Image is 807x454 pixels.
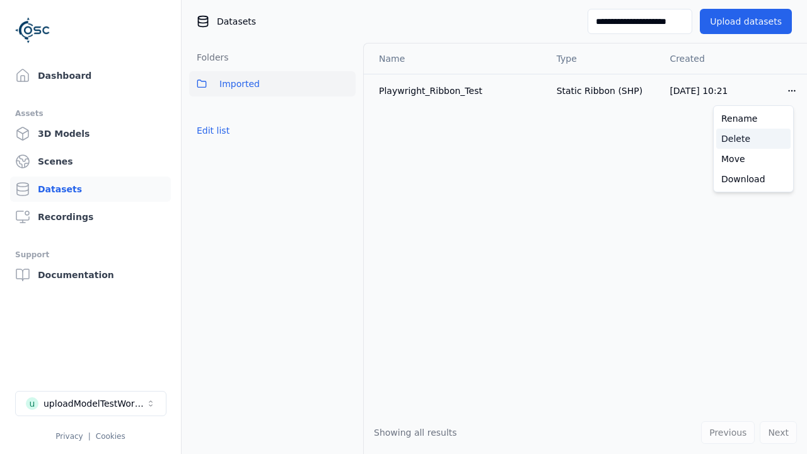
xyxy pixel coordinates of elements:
[716,129,791,149] a: Delete
[716,149,791,169] a: Move
[716,169,791,189] a: Download
[716,108,791,129] a: Rename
